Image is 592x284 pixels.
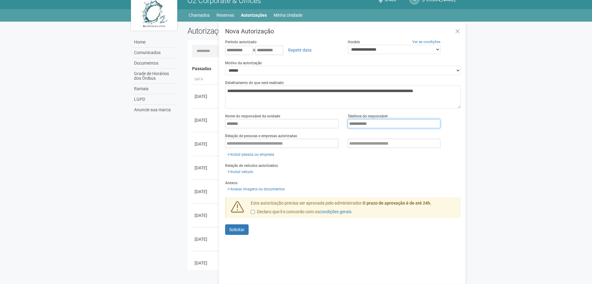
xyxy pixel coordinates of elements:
input: Declaro que li e concordo com oscondições gerais [251,210,255,214]
a: Home [132,37,178,48]
div: Esta autorização precisa ser aprovada pelo administrador. [246,200,461,218]
a: Minha Unidade [274,11,302,19]
a: Autorizações [241,11,267,19]
a: Repetir data [284,45,316,55]
div: [DATE] [195,117,217,123]
div: [DATE] [195,141,217,147]
a: Ver as condições [412,40,440,44]
a: Chamados [189,11,210,19]
div: [DATE] [195,260,217,266]
label: Telefone do responsável [348,113,388,119]
label: Anexos [225,180,237,186]
a: Anexar imagens ou documentos [225,186,287,193]
a: Incluir pessoa ou empresa [225,151,276,158]
div: [DATE] [195,189,217,195]
h4: Passadas [192,66,457,71]
div: [DATE] [195,93,217,100]
label: Relação de pessoas e empresas autorizadas [225,133,297,139]
a: Incluir veículo [225,168,255,175]
div: [DATE] [195,236,217,242]
a: condições gerais [319,209,351,214]
button: Solicitar [225,224,249,235]
label: Horário [348,39,360,45]
a: Documentos [132,58,178,69]
div: a [225,45,338,55]
a: Anuncie sua marca [132,105,178,115]
label: Detalhamento do que será realizado [225,80,284,86]
a: Reservas [216,11,234,19]
label: Declaro que li e concordo com os [251,209,351,215]
label: Motivo da autorização [225,60,262,66]
div: [DATE] [195,212,217,218]
a: LGPD [132,94,178,105]
h3: Nova Autorização [225,28,461,34]
label: Período autorizado [225,39,257,45]
span: Solicitar [229,227,245,232]
th: Data [192,74,220,85]
a: Grade de Horários dos Ônibus [132,69,178,84]
a: Ramais [132,84,178,94]
label: Relação de veículos autorizados [225,163,278,168]
div: [DATE] [195,165,217,171]
h2: Autorizações [187,26,320,36]
strong: O prazo de aprovação é de até 24h. [363,201,431,206]
a: Comunicados [132,48,178,58]
label: Nome do responsável da unidade [225,113,280,119]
